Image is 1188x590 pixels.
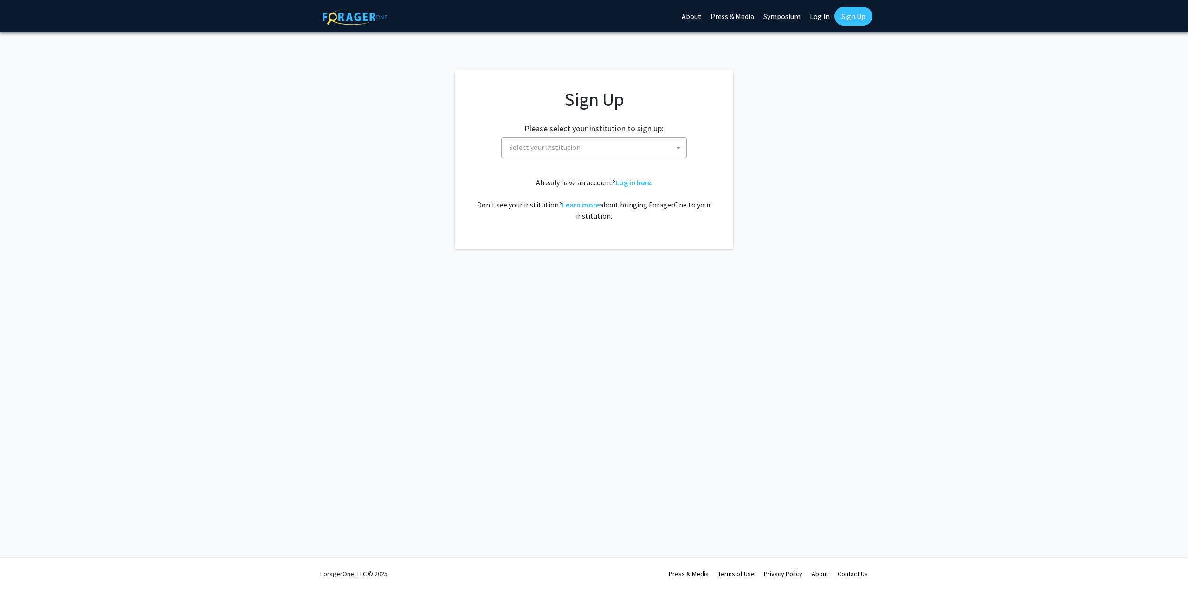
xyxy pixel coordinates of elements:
[509,143,581,152] span: Select your institution
[838,570,868,578] a: Contact Us
[812,570,828,578] a: About
[562,200,600,209] a: Learn more about bringing ForagerOne to your institution
[834,7,872,26] a: Sign Up
[501,137,687,158] span: Select your institution
[323,9,387,25] img: ForagerOne Logo
[524,123,664,134] h2: Please select your institution to sign up:
[473,88,715,110] h1: Sign Up
[473,177,715,221] div: Already have an account? . Don't see your institution? about bringing ForagerOne to your institut...
[669,570,709,578] a: Press & Media
[764,570,802,578] a: Privacy Policy
[615,178,651,187] a: Log in here
[718,570,755,578] a: Terms of Use
[320,558,387,590] div: ForagerOne, LLC © 2025
[505,138,686,157] span: Select your institution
